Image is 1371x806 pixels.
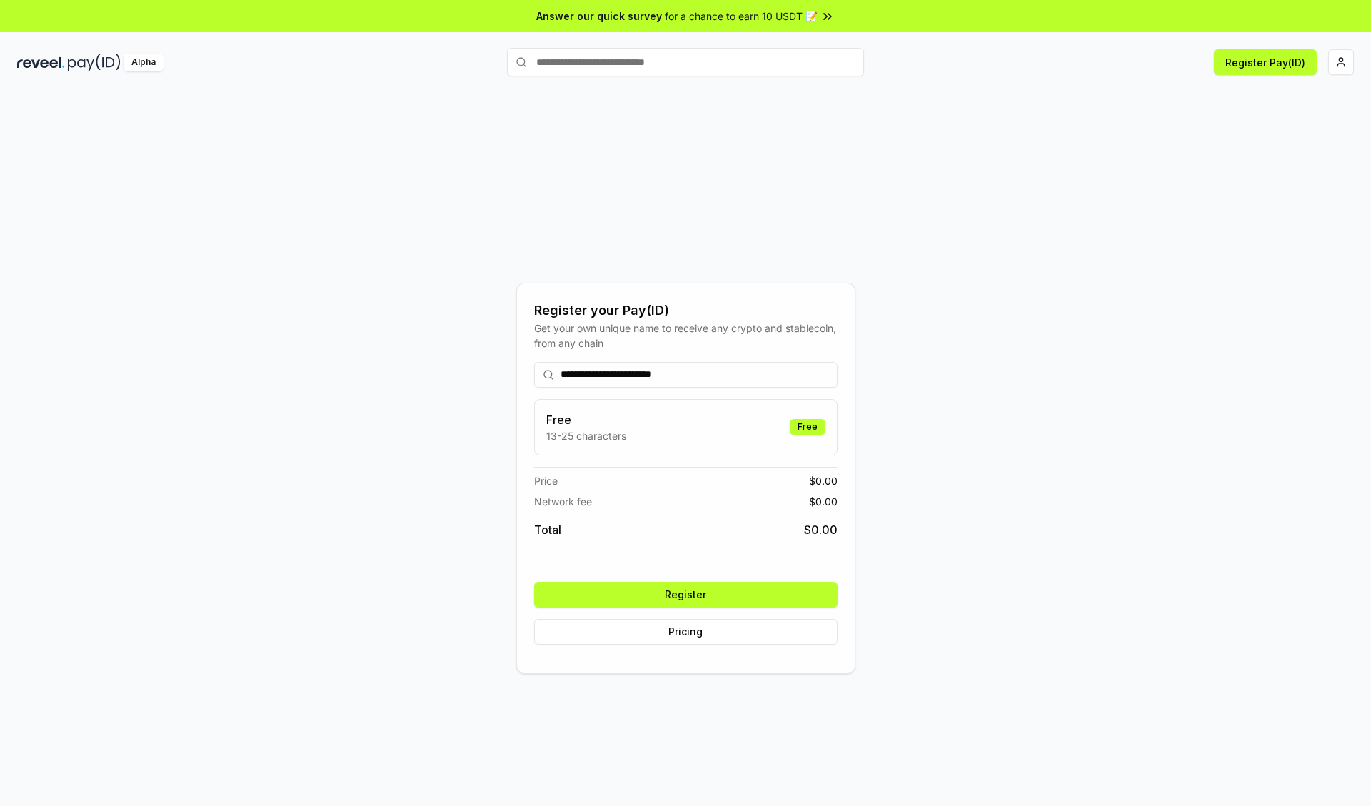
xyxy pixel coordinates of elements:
[534,619,838,645] button: Pricing
[534,301,838,321] div: Register your Pay(ID)
[534,521,561,538] span: Total
[534,582,838,608] button: Register
[1214,49,1317,75] button: Register Pay(ID)
[17,54,65,71] img: reveel_dark
[546,428,626,443] p: 13-25 characters
[546,411,626,428] h3: Free
[790,419,825,435] div: Free
[124,54,164,71] div: Alpha
[536,9,662,24] span: Answer our quick survey
[804,521,838,538] span: $ 0.00
[534,473,558,488] span: Price
[809,473,838,488] span: $ 0.00
[534,321,838,351] div: Get your own unique name to receive any crypto and stablecoin, from any chain
[809,494,838,509] span: $ 0.00
[665,9,818,24] span: for a chance to earn 10 USDT 📝
[68,54,121,71] img: pay_id
[534,494,592,509] span: Network fee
